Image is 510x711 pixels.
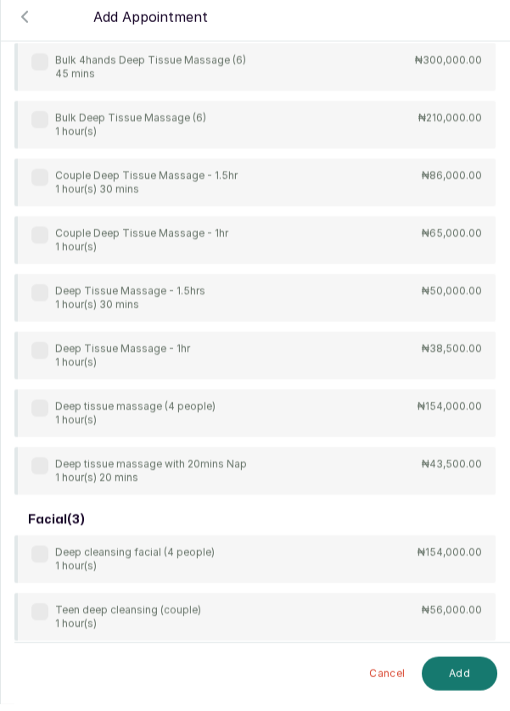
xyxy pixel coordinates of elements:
[55,478,247,491] p: 1 hour(s) 20 mins
[55,610,201,624] p: Teen deep cleansing (couple)
[55,291,205,305] p: Deep Tissue Massage - 1.5hrs
[55,406,216,420] p: Deep tissue massage (4 people)
[55,624,201,637] p: 1 hour(s)
[418,406,482,420] p: ₦154,000.00
[55,464,247,478] p: Deep tissue massage with 20mins Nap
[422,233,482,247] p: ₦65,000.00
[422,291,482,305] p: ₦50,000.00
[55,189,238,203] p: 1 hour(s) 30 mins
[55,176,238,189] p: Couple Deep Tissue Massage - 1.5hr
[422,464,482,478] p: ₦43,500.00
[55,552,215,566] p: Deep cleansing facial (4 people)
[55,118,206,132] p: Bulk Deep Tissue Massage (6)
[359,663,415,697] button: Cancel
[55,247,228,260] p: 1 hour(s)
[55,305,205,318] p: 1 hour(s) 30 mins
[55,74,246,87] p: 45 mins
[422,663,497,697] button: Add
[55,60,246,74] p: Bulk 4hands Deep Tissue Massage (6)
[418,118,482,132] p: ₦210,000.00
[55,420,216,434] p: 1 hour(s)
[28,518,85,535] h3: facial ( 3 )
[55,349,190,362] p: Deep Tissue Massage - 1hr
[422,349,482,362] p: ₦38,500.00
[55,132,206,145] p: 1 hour(s)
[55,233,228,247] p: Couple Deep Tissue Massage - 1hr
[422,176,482,189] p: ₦86,000.00
[418,552,482,566] p: ₦154,000.00
[93,14,208,34] p: Add Appointment
[415,60,482,74] p: ₦300,000.00
[55,566,215,579] p: 1 hour(s)
[55,362,190,376] p: 1 hour(s)
[422,610,482,624] p: ₦56,000.00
